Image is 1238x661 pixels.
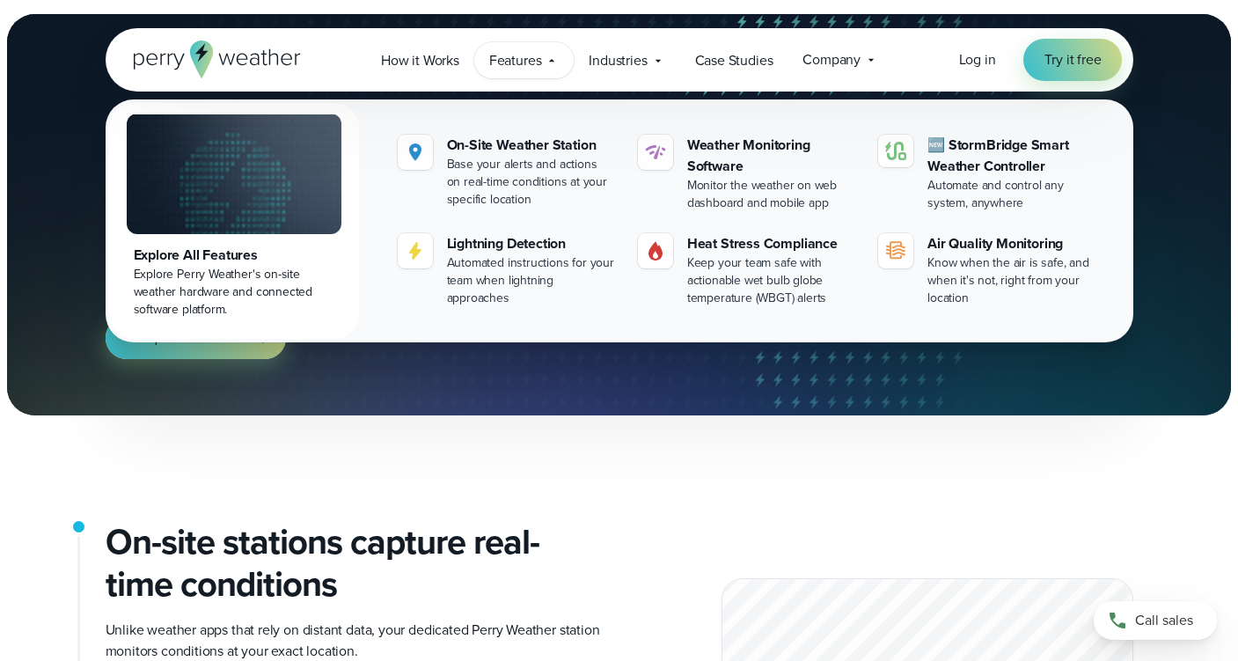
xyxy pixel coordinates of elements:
[687,233,857,254] div: Heat Stress Compliance
[927,177,1097,212] div: Automate and control any system, anywhere
[687,177,857,212] div: Monitor the weather on web dashboard and mobile app
[447,233,617,254] div: Lightning Detection
[366,42,474,78] a: How it Works
[871,128,1104,219] a: 🆕 StormBridge Smart Weather Controller Automate and control any system, anywhere
[959,49,996,70] a: Log in
[106,521,605,606] h2: On-site stations capture real-time conditions
[695,50,773,71] span: Case Studies
[106,317,287,359] a: Request more info
[447,135,617,156] div: On-Site Weather Station
[1094,601,1217,640] a: Call sales
[802,49,861,70] span: Company
[1023,39,1122,81] a: Try it free
[1135,610,1193,631] span: Call sales
[134,266,334,319] div: Explore Perry Weather's on-site weather hardware and connected software platform.
[885,142,906,160] img: stormbridge-icon-V6.svg
[631,226,864,314] a: perry weather heat Heat Stress Compliance Keep your team safe with actionable wet bulb globe temp...
[381,50,459,71] span: How it Works
[631,128,864,219] a: Weather Monitoring Software Monitor the weather on web dashboard and mobile app
[927,254,1097,307] div: Know when the air is safe, and when it's not, right from your location
[589,50,647,71] span: Industries
[885,240,906,261] img: aqi-icon.svg
[489,50,542,71] span: Features
[687,135,857,177] div: Weather Monitoring Software
[687,254,857,307] div: Keep your team safe with actionable wet bulb globe temperature (WBGT) alerts
[405,142,426,163] img: perry weather location
[645,142,666,163] img: software-icon.svg
[134,245,334,266] div: Explore All Features
[405,240,426,261] img: lightning-icon.svg
[680,42,788,78] a: Case Studies
[927,233,1097,254] div: Air Quality Monitoring
[1044,49,1101,70] span: Try it free
[447,254,617,307] div: Automated instructions for your team when lightning approaches
[109,103,359,339] a: Explore All Features Explore Perry Weather's on-site weather hardware and connected software plat...
[927,135,1097,177] div: 🆕 StormBridge Smart Weather Controller
[645,240,666,261] img: perry weather heat
[447,156,617,209] div: Base your alerts and actions on real-time conditions at your specific location
[391,128,624,216] a: perry weather location On-Site Weather Station Base your alerts and actions on real-time conditio...
[391,226,624,314] a: Lightning Detection Automated instructions for your team when lightning approaches
[871,226,1104,314] a: Air Quality Monitoring Know when the air is safe, and when it's not, right from your location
